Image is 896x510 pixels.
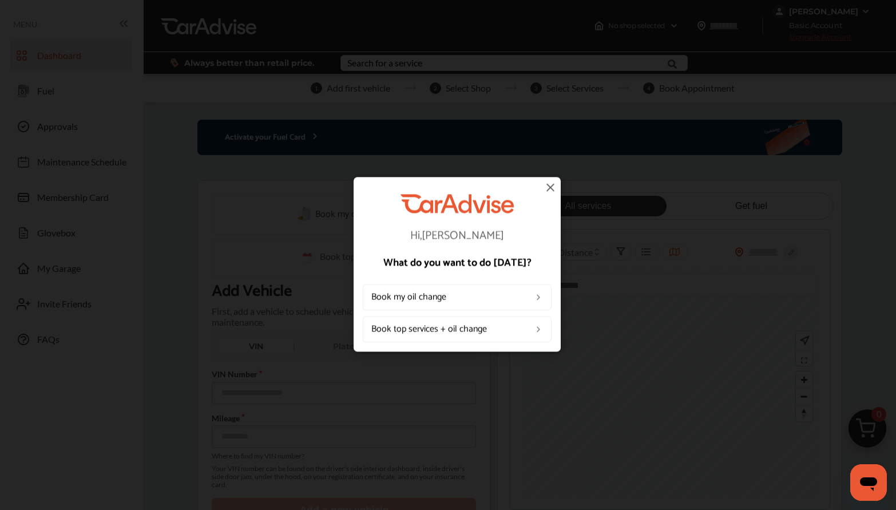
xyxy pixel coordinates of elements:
[363,284,552,310] a: Book my oil change
[544,180,557,194] img: close-icon.a004319c.svg
[363,258,552,268] p: What do you want to do [DATE]?
[363,316,552,342] a: Book top services + oil change
[534,292,543,302] img: left_arrow_icon.0f472efe.svg
[850,464,887,501] iframe: Button to launch messaging window
[401,194,514,213] img: CarAdvise Logo
[534,325,543,334] img: left_arrow_icon.0f472efe.svg
[363,230,552,242] p: Hi, [PERSON_NAME]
